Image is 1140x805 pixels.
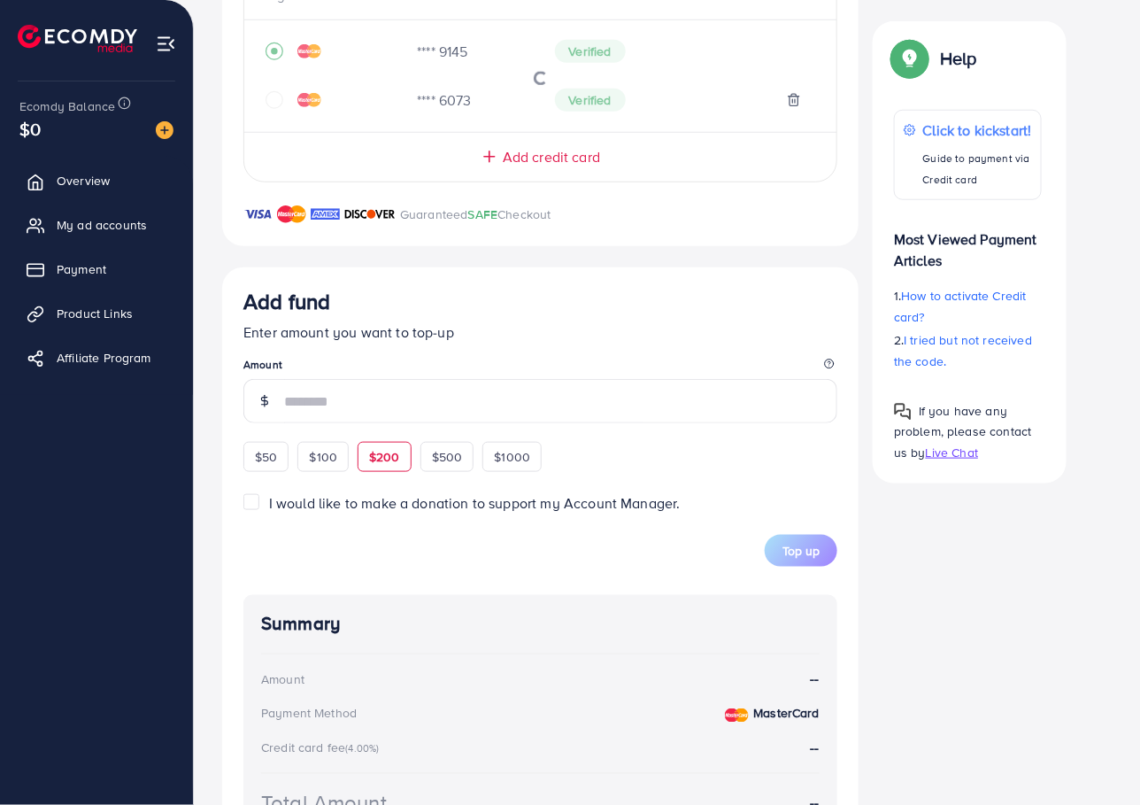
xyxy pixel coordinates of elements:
[13,340,180,375] a: Affiliate Program
[468,205,498,223] span: SAFE
[400,204,551,225] p: Guaranteed Checkout
[811,739,820,758] strong: --
[261,739,385,757] div: Credit card fee
[782,542,820,560] span: Top up
[894,403,912,421] img: Popup guide
[57,216,147,234] span: My ad accounts
[940,48,977,69] p: Help
[894,402,1032,461] span: If you have any problem, please contact us by
[57,172,110,190] span: Overview
[344,204,396,225] img: brand
[18,25,137,52] img: logo
[345,742,379,756] small: (4.00%)
[13,207,180,243] a: My ad accounts
[261,613,820,635] h4: Summary
[894,287,1027,326] span: How to activate Credit card?
[369,448,400,466] span: $200
[255,448,277,466] span: $50
[13,252,180,287] a: Payment
[19,97,115,115] span: Ecomdy Balance
[57,260,106,278] span: Payment
[243,357,837,379] legend: Amount
[309,448,337,466] span: $100
[894,43,926,74] img: Popup guide
[811,669,820,689] strong: --
[261,705,357,723] div: Payment Method
[311,204,340,225] img: brand
[894,331,1032,370] span: I tried but not received the code.
[923,120,1033,141] p: Click to kickstart!
[432,448,463,466] span: $500
[156,121,173,139] img: image
[277,204,306,225] img: brand
[57,305,133,322] span: Product Links
[923,148,1033,190] p: Guide to payment via Credit card
[894,285,1042,328] p: 1.
[1065,725,1127,792] iframe: Chat
[503,147,600,167] span: Add credit card
[156,34,176,54] img: menu
[753,705,820,723] strong: MasterCard
[269,493,681,513] span: I would like to make a donation to support my Account Manager.
[894,329,1042,372] p: 2.
[894,214,1042,271] p: Most Viewed Payment Articles
[926,443,978,461] span: Live Chat
[243,321,837,343] p: Enter amount you want to top-up
[765,535,837,567] button: Top up
[494,448,530,466] span: $1000
[57,349,151,367] span: Affiliate Program
[243,204,273,225] img: brand
[13,163,180,198] a: Overview
[243,289,330,314] h3: Add fund
[19,116,41,142] span: $0
[725,708,749,723] img: credit
[13,296,180,331] a: Product Links
[261,670,304,688] div: Amount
